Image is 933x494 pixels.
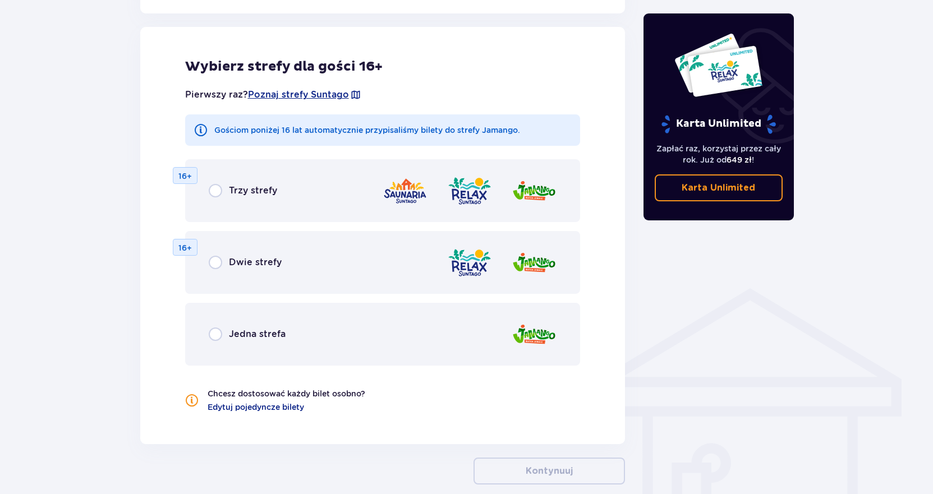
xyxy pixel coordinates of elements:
span: 649 zł [727,155,752,164]
p: Karta Unlimited [682,182,755,194]
button: Kontynuuj [474,458,625,484]
img: Jamango [512,247,557,279]
p: Gościom poniżej 16 lat automatycznie przypisaliśmy bilety do strefy Jamango. [214,124,520,136]
a: Edytuj pojedyncze bilety [208,401,304,413]
img: Jamango [512,318,557,350]
img: Jamango [512,175,557,207]
img: Relax [447,175,492,207]
img: Saunaria [383,175,428,207]
span: Jedna strefa [229,328,286,340]
p: Zapłać raz, korzystaj przez cały rok. Już od ! [655,143,783,165]
p: Pierwszy raz? [185,89,361,101]
span: Dwie strefy [229,256,282,269]
p: Chcesz dostosować każdy bilet osobno? [208,388,365,399]
span: Trzy strefy [229,184,277,197]
img: Relax [447,247,492,279]
p: Kontynuuj [526,465,573,477]
h2: Wybierz strefy dla gości 16+ [185,58,581,75]
a: Karta Unlimited [655,174,783,201]
p: 16+ [178,170,192,182]
p: 16+ [178,242,192,253]
a: Poznaj strefy Suntago [248,89,349,101]
p: Karta Unlimited [660,114,777,134]
img: Dwie karty całoroczne do Suntago z napisem 'UNLIMITED RELAX', na białym tle z tropikalnymi liśćmi... [674,33,763,98]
